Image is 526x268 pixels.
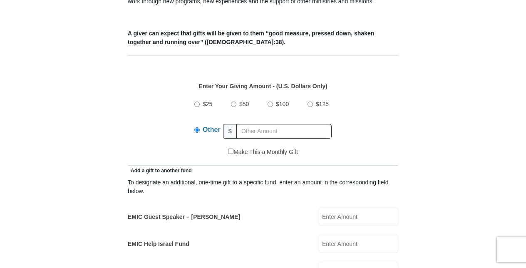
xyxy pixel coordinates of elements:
[276,101,289,107] span: $100
[128,240,189,248] label: EMIC Help Israel Fund
[223,124,237,139] span: $
[228,148,298,156] label: Make This a Monthly Gift
[128,30,374,45] b: A giver can expect that gifts will be given to them “good measure, pressed down, shaken together ...
[316,101,329,107] span: $125
[203,126,221,133] span: Other
[128,168,192,174] span: Add a gift to another fund
[239,101,249,107] span: $50
[128,213,240,221] label: EMIC Guest Speaker – [PERSON_NAME]
[236,124,332,139] input: Other Amount
[228,149,233,154] input: Make This a Monthly Gift
[198,83,327,89] strong: Enter Your Giving Amount - (U.S. Dollars Only)
[319,208,398,226] input: Enter Amount
[319,235,398,253] input: Enter Amount
[203,101,212,107] span: $25
[128,178,398,196] div: To designate an additional, one-time gift to a specific fund, enter an amount in the correspondin...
